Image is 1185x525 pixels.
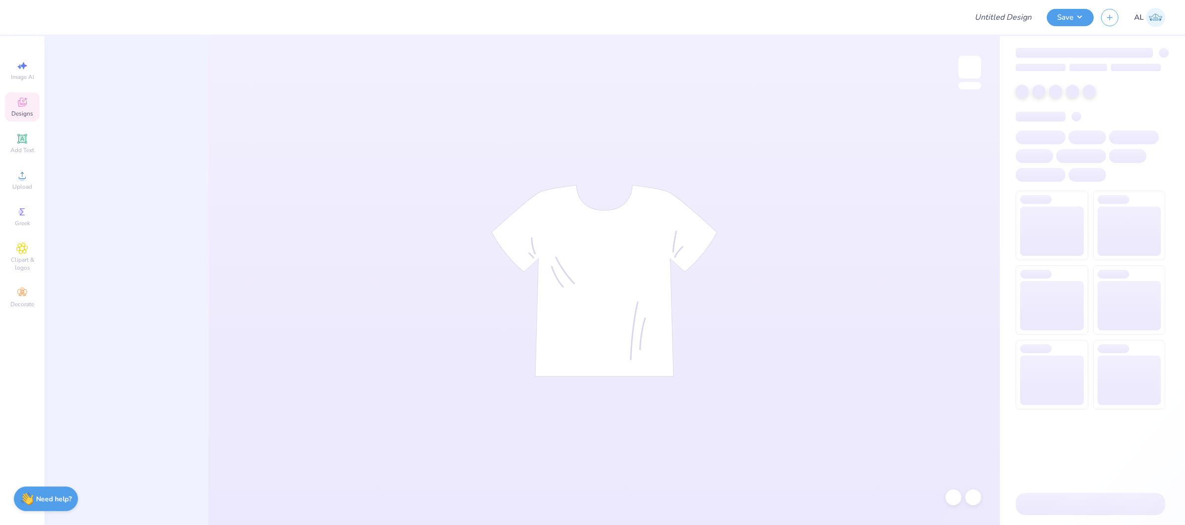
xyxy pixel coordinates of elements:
[15,219,30,227] span: Greek
[967,7,1039,27] input: Untitled Design
[1134,8,1165,27] a: AL
[1047,9,1094,26] button: Save
[5,256,39,272] span: Clipart & logos
[11,73,34,81] span: Image AI
[10,146,34,154] span: Add Text
[491,185,717,377] img: tee-skeleton.svg
[1134,12,1144,23] span: AL
[10,300,34,308] span: Decorate
[36,494,72,504] strong: Need help?
[1146,8,1165,27] img: Angela Legaspi
[12,183,32,191] span: Upload
[11,110,33,118] span: Designs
